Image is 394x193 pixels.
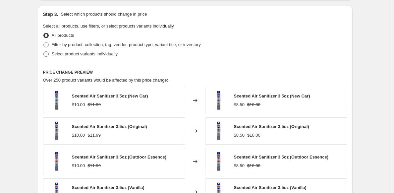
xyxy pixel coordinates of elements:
strike: $11.99 [87,101,101,108]
strike: $10.00 [247,101,260,108]
span: Scented Air Sanitizer 3.5oz (Outdoor Essence) [72,155,167,160]
strike: $11.99 [87,162,101,169]
span: Select all products, use filters, or select products variants individually [43,24,174,29]
div: $10.00 [72,162,85,169]
div: $8.50 [234,162,245,169]
img: Ozium-NewCarLG_f9f5f1b2-792d-413d-b0fc-9d4a0bb431fd_80x.jpg [209,121,229,141]
img: Ozium-NewCarLG_f9f5f1b2-792d-413d-b0fc-9d4a0bb431fd_80x.jpg [47,121,67,141]
h2: Step 3. [43,11,58,18]
span: Over 250 product variants would be affected by this price change: [43,78,168,83]
span: All products [52,33,74,38]
img: Ozium-NewCarLG_f9f5f1b2-792d-413d-b0fc-9d4a0bb431fd_80x.jpg [209,152,229,171]
span: Scented Air Sanitizer 3.5oz (New Car) [234,94,310,98]
span: Scented Air Sanitizer 3.5oz (Vanilla) [234,185,307,190]
img: Ozium-NewCarLG_f9f5f1b2-792d-413d-b0fc-9d4a0bb431fd_80x.jpg [47,152,67,171]
span: Scented Air Sanitizer 3.5oz (Original) [72,124,147,129]
strike: $11.99 [87,132,101,139]
span: Scented Air Sanitizer 3.5oz (Original) [234,124,309,129]
span: Scented Air Sanitizer 3.5oz (Outdoor Essence) [234,155,329,160]
div: $8.50 [234,101,245,108]
span: Scented Air Sanitizer 3.5oz (Vanilla) [72,185,144,190]
span: Scented Air Sanitizer 3.5oz (New Car) [72,94,148,98]
span: Filter by product, collection, tag, vendor, product type, variant title, or inventory [52,42,201,47]
img: Ozium-NewCarLG_f9f5f1b2-792d-413d-b0fc-9d4a0bb431fd_80x.jpg [47,91,67,110]
p: Select which products should change in price [61,11,147,18]
span: Select product variants individually [52,51,118,56]
div: $10.00 [72,132,85,139]
strike: $10.00 [247,132,260,139]
strike: $10.00 [247,162,260,169]
div: $10.00 [72,101,85,108]
div: $8.50 [234,132,245,139]
h6: PRICE CHANGE PREVIEW [43,70,347,75]
img: Ozium-NewCarLG_f9f5f1b2-792d-413d-b0fc-9d4a0bb431fd_80x.jpg [209,91,229,110]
